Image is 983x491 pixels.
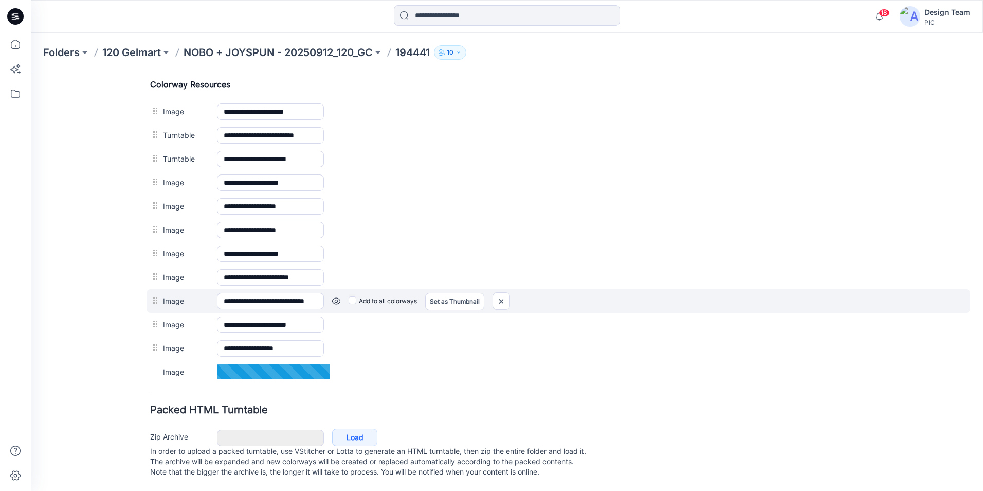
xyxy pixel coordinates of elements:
[184,45,373,60] a: NOBO + JOYSPUN - 20250912_120_GC
[31,72,983,491] iframe: edit-style
[318,221,386,237] label: Add to all colorways
[132,247,176,258] label: Image
[924,19,970,26] div: PIC
[132,81,176,92] label: Turntable
[301,357,347,374] a: Load
[394,221,453,238] a: Set as Thumbnail
[119,333,936,343] h4: Packed HTML Turntable
[434,45,466,60] button: 10
[119,359,176,370] label: Zip Archive
[132,176,176,187] label: Image
[132,223,176,234] label: Image
[119,374,936,405] p: In order to upload a packed turntable, use VStitcher or Lotta to generate an HTML turntable, then...
[132,128,176,139] label: Image
[900,6,920,27] img: avatar
[132,199,176,211] label: Image
[132,270,176,282] label: Image
[43,45,80,60] a: Folders
[447,47,453,58] p: 10
[132,104,176,116] label: Image
[102,45,161,60] a: 120 Gelmart
[132,152,176,163] label: Image
[318,222,324,229] input: Add to all colorways
[395,45,430,60] p: 194441
[924,6,970,19] div: Design Team
[879,9,890,17] span: 18
[462,221,479,238] img: close-btn.svg
[132,294,176,305] label: Image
